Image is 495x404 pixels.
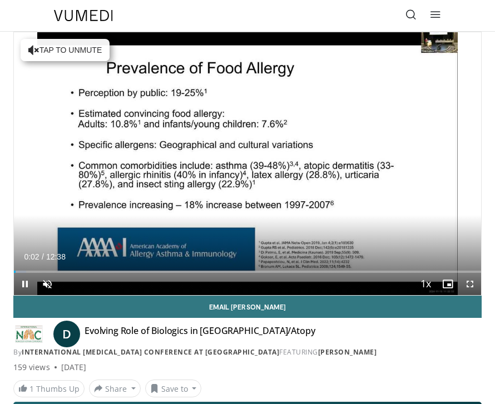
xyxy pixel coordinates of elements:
a: Email [PERSON_NAME] [13,296,482,318]
img: VuMedi Logo [54,10,113,21]
h4: Evolving Role of Biologics in [GEOGRAPHIC_DATA]/Atopy [85,325,315,343]
span: 0:02 [24,252,39,261]
button: Share [89,380,141,397]
video-js: Video Player [14,32,481,295]
span: 159 views [13,362,50,373]
div: By FEATURING [13,347,482,357]
button: Unmute [36,273,58,295]
a: D [53,321,80,347]
div: [DATE] [61,362,86,373]
span: / [42,252,44,261]
img: International Asthma Conference at Nemacolin [13,325,44,343]
button: Enable picture-in-picture mode [437,273,459,295]
a: 1 Thumbs Up [13,380,85,397]
button: Save to [145,380,202,397]
a: [PERSON_NAME] [318,347,377,357]
button: Tap to unmute [21,39,110,61]
button: Fullscreen [459,273,481,295]
button: Pause [14,273,36,295]
button: Playback Rate [414,273,437,295]
span: 1 [29,383,34,394]
a: International [MEDICAL_DATA] Conference at [GEOGRAPHIC_DATA] [22,347,279,357]
span: 12:38 [46,252,66,261]
div: Progress Bar [14,271,481,273]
